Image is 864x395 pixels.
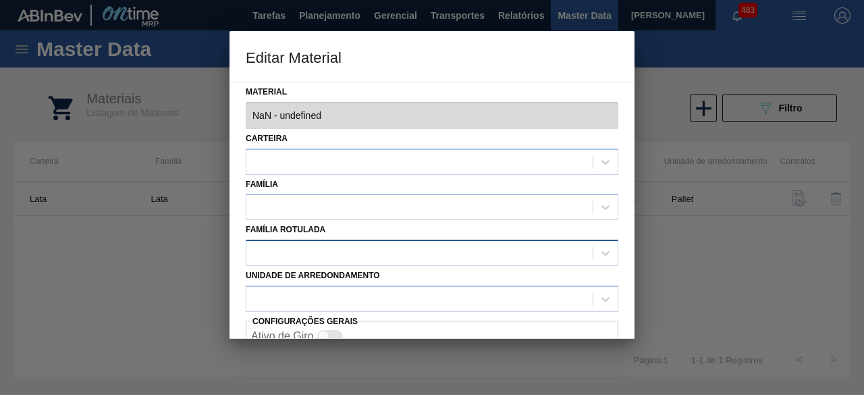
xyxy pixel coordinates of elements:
label: Material [246,82,618,102]
label: Família Rotulada [246,225,325,234]
label: Ativo de Giro [251,330,313,342]
h3: Editar Material [230,31,634,82]
label: Família [246,180,278,189]
label: Configurações Gerais [252,317,358,326]
label: Carteira [246,134,288,143]
label: Unidade de arredondamento [246,271,380,280]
